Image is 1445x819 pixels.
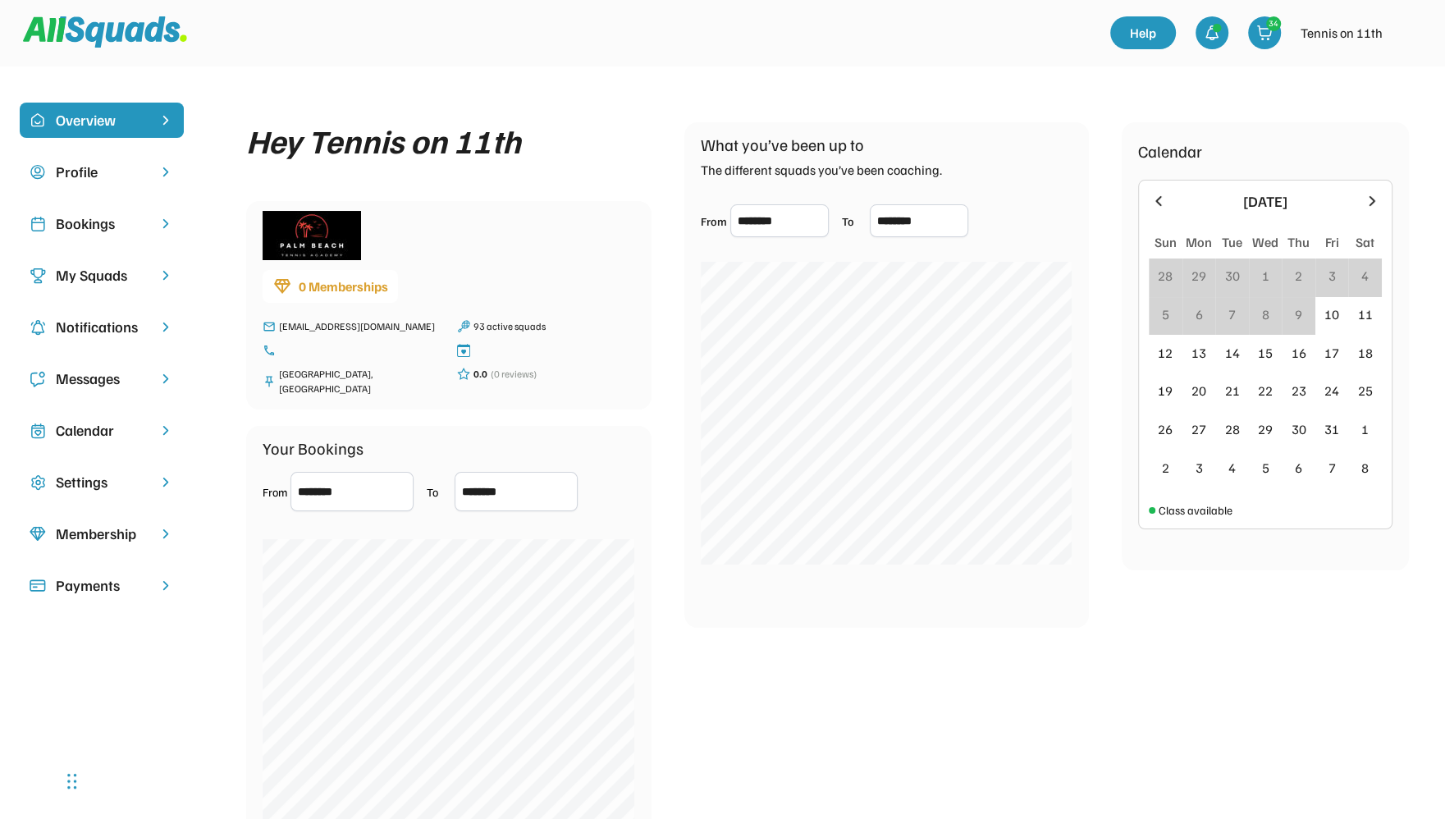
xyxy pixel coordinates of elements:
div: Tue [1222,232,1242,252]
div: 30 [1224,266,1239,286]
img: user-circle.svg [30,164,46,181]
img: home-smile.svg [30,112,46,129]
div: 7 [1328,458,1336,478]
div: From [263,483,287,501]
div: 23 [1292,381,1306,400]
div: 31 [1324,419,1339,439]
div: The different squads you’ve been coaching. [701,160,942,180]
div: Bookings [56,213,148,235]
img: Icon%20copy%203.svg [30,268,46,284]
div: Fri [1325,232,1339,252]
div: Payments [56,574,148,597]
div: Thu [1287,232,1310,252]
div: 18 [1358,343,1373,363]
div: Overview [56,109,148,131]
a: Help [1110,16,1176,49]
div: 20 [1191,381,1206,400]
div: Calendar [56,419,148,442]
div: 9 [1295,304,1302,324]
img: shopping-cart-01%20%281%29.svg [1256,25,1273,41]
div: 34 [1267,17,1280,30]
div: 29 [1191,266,1206,286]
div: 14 [1224,343,1239,363]
div: 28 [1158,266,1173,286]
img: chevron-right.svg [158,164,174,180]
div: 5 [1261,458,1269,478]
img: chevron-right.svg [158,216,174,231]
div: From [701,213,727,230]
div: Your Bookings [263,436,364,460]
div: 10 [1324,304,1339,324]
div: [GEOGRAPHIC_DATA], [GEOGRAPHIC_DATA] [279,367,441,396]
div: Membership [56,523,148,545]
div: [EMAIL_ADDRESS][DOMAIN_NAME] [279,319,441,334]
div: Mon [1186,232,1212,252]
div: 19 [1158,381,1173,400]
div: 93 active squads [473,319,635,334]
div: Profile [56,161,148,183]
div: 27 [1191,419,1206,439]
div: 8 [1361,458,1369,478]
div: 4 [1228,458,1236,478]
div: 1 [1261,266,1269,286]
div: 12 [1158,343,1173,363]
img: Icon%20copy%202.svg [30,216,46,232]
img: chevron-right.svg [158,526,174,542]
img: chevron-right.svg [158,319,174,335]
div: 2 [1295,266,1302,286]
div: Notifications [56,316,148,338]
div: Calendar [1138,139,1202,163]
div: Sun [1155,232,1177,252]
div: Wed [1252,232,1278,252]
div: 29 [1258,419,1273,439]
div: What you’ve been up to [701,132,864,157]
div: Hey Tennis on 11th [246,122,521,158]
div: 6 [1195,304,1202,324]
div: 26 [1158,419,1173,439]
div: 21 [1224,381,1239,400]
div: 3 [1195,458,1202,478]
img: Icon%20copy%205.svg [30,371,46,387]
div: [DATE] [1177,190,1354,213]
div: 22 [1258,381,1273,400]
img: chevron-right%20copy%203.svg [158,112,174,128]
img: Icon%20copy%2016.svg [30,474,46,491]
div: 30 [1292,419,1306,439]
div: 17 [1324,343,1339,363]
div: 16 [1292,343,1306,363]
img: IMG_2979.png [263,211,361,260]
div: Sat [1356,232,1374,252]
img: Icon%20%2815%29.svg [30,578,46,594]
div: 15 [1258,343,1273,363]
img: Icon%20copy%204.svg [30,319,46,336]
img: chevron-right.svg [158,268,174,283]
div: 11 [1358,304,1373,324]
div: 13 [1191,343,1206,363]
img: chevron-right.svg [158,423,174,438]
div: To [427,483,451,501]
div: Settings [56,471,148,493]
div: 24 [1324,381,1339,400]
div: 28 [1224,419,1239,439]
div: 25 [1358,381,1373,400]
div: 2 [1162,458,1169,478]
div: 0.0 [473,367,487,382]
div: Messages [56,368,148,390]
img: Icon%20copy%207.svg [30,423,46,439]
div: 1 [1361,419,1369,439]
div: 4 [1361,266,1369,286]
div: 5 [1162,304,1169,324]
div: 0 Memberships [299,277,388,296]
div: 3 [1328,266,1336,286]
div: 7 [1228,304,1236,324]
img: Squad%20Logo.svg [23,16,187,48]
img: Icon%20copy%208.svg [30,526,46,542]
img: chevron-right.svg [158,578,174,593]
div: 8 [1261,304,1269,324]
img: IMG_2979.png [1392,16,1425,49]
div: My Squads [56,264,148,286]
div: 6 [1295,458,1302,478]
div: Tennis on 11th [1301,23,1383,43]
img: chevron-right.svg [158,474,174,490]
img: bell-03%20%281%29.svg [1204,25,1220,41]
